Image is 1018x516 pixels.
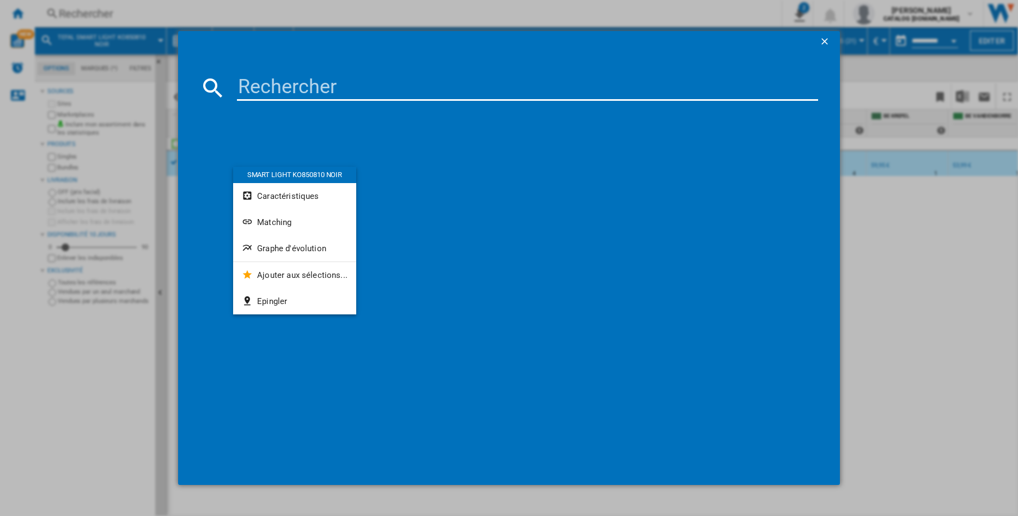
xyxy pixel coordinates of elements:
[233,209,356,235] button: Matching
[233,183,356,209] button: Caractéristiques
[257,270,348,280] span: Ajouter aux sélections...
[233,288,356,314] button: Epingler...
[257,244,326,253] span: Graphe d'évolution
[257,296,287,306] span: Epingler
[233,262,356,288] button: Ajouter aux sélections...
[233,235,356,262] button: Graphe d'évolution
[237,75,818,101] input: Rechercher
[815,31,837,53] button: getI18NText('BUTTONS.CLOSE_DIALOG')
[233,167,356,183] div: SMART LIGHT KO850810 NOIR
[257,191,319,201] span: Caractéristiques
[819,36,832,49] ng-md-icon: getI18NText('BUTTONS.CLOSE_DIALOG')
[257,217,291,227] span: Matching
